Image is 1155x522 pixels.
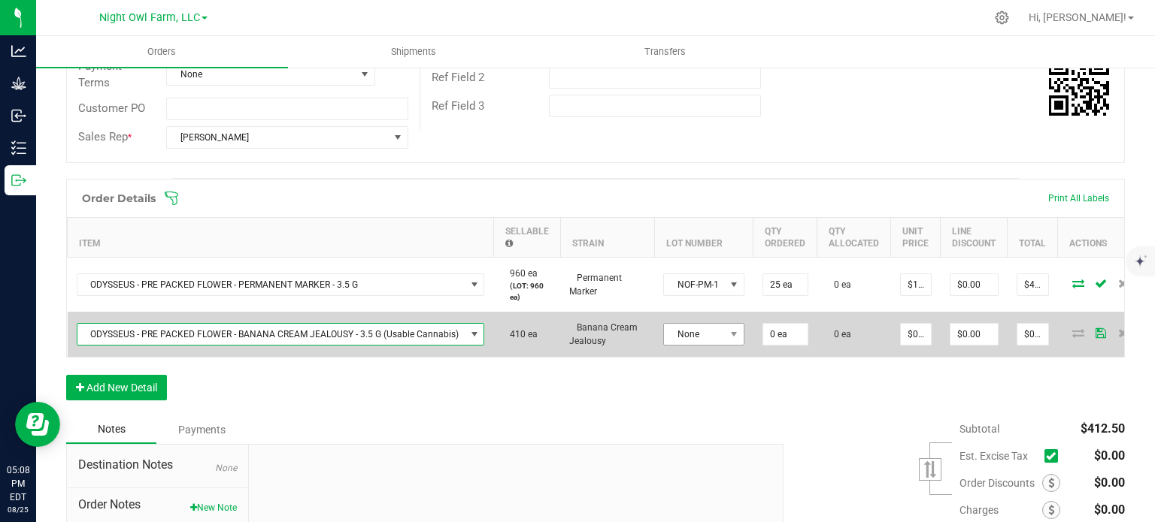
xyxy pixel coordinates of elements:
th: Lot Number [654,217,753,257]
span: $0.00 [1094,502,1125,517]
button: New Note [190,501,237,514]
th: Sellable [493,217,560,257]
input: 0 [763,324,808,345]
th: Actions [1058,217,1148,257]
input: 0 [901,324,931,345]
span: NO DATA FOUND [77,273,485,296]
inline-svg: Inbound [11,108,26,123]
span: Orders [127,45,196,59]
span: Ref Field 3 [432,99,484,113]
span: ODYSSEUS - PRE PACKED FLOWER - PERMANENT MARKER - 3.5 G [77,274,465,295]
a: Shipments [288,36,540,68]
span: Est. Excise Tax [959,450,1038,462]
span: 0 ea [826,329,851,339]
th: Strain [560,217,654,257]
span: Hi, [PERSON_NAME]! [1029,11,1126,23]
span: None [215,463,237,473]
span: Transfers [624,45,706,59]
inline-svg: Inventory [11,140,26,155]
th: Total [1008,217,1058,257]
input: 0 [1017,274,1048,295]
div: Notes [66,415,156,444]
span: [PERSON_NAME] [167,127,388,148]
div: Payments [156,416,247,443]
span: ODYSSEUS - PRE PACKED FLOWER - BANANA CREAM JEALOUSY - 3.5 G (Usable Cannabis) [77,324,465,345]
inline-svg: Outbound [11,173,26,188]
inline-svg: Analytics [11,44,26,59]
th: Item [68,217,494,257]
span: NOF-PM-1 [664,274,725,295]
span: Night Owl Farm, LLC [99,11,200,24]
span: None [664,324,725,345]
span: None [167,64,356,85]
span: Charges [959,504,1042,516]
qrcode: 00000003 [1049,56,1109,116]
iframe: Resource center [15,402,60,447]
input: 0 [950,324,998,345]
th: Qty Ordered [753,217,817,257]
span: 410 ea [502,329,538,339]
th: Qty Allocated [817,217,891,257]
th: Line Discount [941,217,1008,257]
a: Orders [36,36,288,68]
span: $0.00 [1094,475,1125,490]
span: Order Notes [78,496,237,514]
span: Calculate excise tax [1044,445,1065,466]
p: (LOT: 960 ea) [502,280,551,303]
input: 0 [901,274,931,295]
span: Permanent Marker [569,273,622,297]
span: Order Discounts [959,477,1042,489]
span: $412.50 [1081,421,1125,436]
span: Shipments [371,45,456,59]
inline-svg: Grow [11,76,26,91]
th: Unit Price [891,217,941,257]
span: Destination Notes [78,456,237,474]
span: 0 ea [826,279,851,290]
p: 05:08 PM EDT [7,463,29,504]
p: 08/25 [7,504,29,515]
a: Transfers [540,36,792,68]
h1: Order Details [82,192,156,204]
span: $0.00 [1094,448,1125,463]
span: Save Order Detail [1090,279,1112,288]
input: 0 [950,274,998,295]
span: Subtotal [959,423,999,435]
span: Sales Rep [78,130,128,143]
div: Manage settings [993,11,1011,25]
span: Save Order Detail [1090,328,1112,337]
span: Banana Cream Jealousy [569,322,638,346]
input: 0 [1017,324,1048,345]
input: 0 [763,274,808,295]
span: Ref Field 2 [432,71,484,84]
span: Customer PO [78,101,145,115]
span: Delete Order Detail [1112,328,1135,337]
span: 960 ea [502,268,538,279]
img: Scan me! [1049,56,1109,116]
button: Add New Detail [66,375,167,400]
span: Delete Order Detail [1112,279,1135,288]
